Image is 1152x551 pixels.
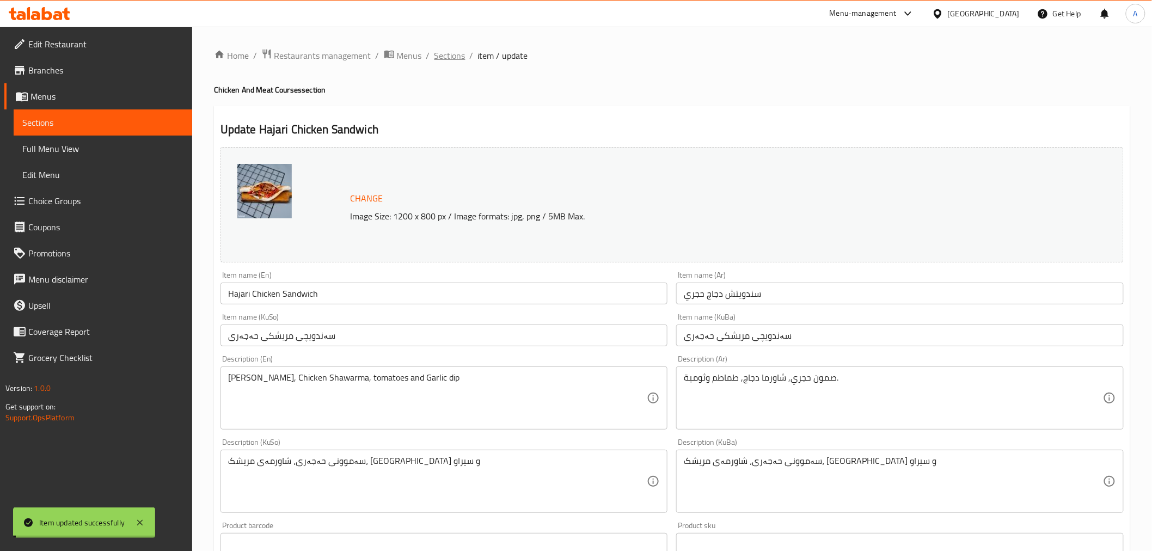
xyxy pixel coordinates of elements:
[228,372,647,424] textarea: [PERSON_NAME], Chicken Shawarma, tomatoes and Garlic dip
[34,381,51,395] span: 1.0.0
[5,411,75,425] a: Support.OpsPlatform
[220,121,1124,138] h2: Update Hajari Chicken Sandwich
[22,116,183,129] span: Sections
[5,381,32,395] span: Version:
[28,38,183,51] span: Edit Restaurant
[4,266,192,292] a: Menu disclaimer
[220,325,668,346] input: Enter name KuSo
[4,188,192,214] a: Choice Groups
[434,49,465,62] a: Sections
[470,49,474,62] li: /
[28,64,183,77] span: Branches
[4,319,192,345] a: Coverage Report
[28,299,183,312] span: Upsell
[4,57,192,83] a: Branches
[948,8,1020,20] div: [GEOGRAPHIC_DATA]
[261,48,371,63] a: Restaurants management
[28,194,183,207] span: Choice Groups
[346,187,388,210] button: Change
[228,456,647,507] textarea: سەموونی حەجەری، شاورمەی مریشک، [GEOGRAPHIC_DATA] و سیراو
[14,162,192,188] a: Edit Menu
[684,456,1103,507] textarea: سەموونی حەجەری، شاورمەی مریشک، [GEOGRAPHIC_DATA] و سیراو
[397,49,422,62] span: Menus
[4,31,192,57] a: Edit Restaurant
[274,49,371,62] span: Restaurants management
[214,48,1130,63] nav: breadcrumb
[4,214,192,240] a: Coupons
[5,400,56,414] span: Get support on:
[14,109,192,136] a: Sections
[426,49,430,62] li: /
[4,292,192,319] a: Upsell
[214,49,249,62] a: Home
[384,48,422,63] a: Menus
[346,210,998,223] p: Image Size: 1200 x 800 px / Image formats: jpg, png / 5MB Max.
[376,49,379,62] li: /
[676,325,1124,346] input: Enter name KuBa
[39,517,125,529] div: Item updated successfully
[28,247,183,260] span: Promotions
[214,84,1130,95] h4: Chicken And Meat Courses section
[4,345,192,371] a: Grocery Checklist
[1133,8,1138,20] span: A
[830,7,897,20] div: Menu-management
[14,136,192,162] a: Full Menu View
[28,325,183,338] span: Coverage Report
[4,240,192,266] a: Promotions
[30,90,183,103] span: Menus
[237,164,292,218] img: Al_Chef_Alaa_%D8%B3%D9%86%D8%AF%D9%88%D9%8A%D8%AA%D8%B4_%D8%AF%D8%AC%D8%A7%D8%AC63885785331556904...
[676,283,1124,304] input: Enter name Ar
[253,49,257,62] li: /
[28,273,183,286] span: Menu disclaimer
[478,49,528,62] span: item / update
[28,221,183,234] span: Coupons
[351,191,383,206] span: Change
[28,351,183,364] span: Grocery Checklist
[220,283,668,304] input: Enter name En
[4,83,192,109] a: Menus
[22,168,183,181] span: Edit Menu
[22,142,183,155] span: Full Menu View
[684,372,1103,424] textarea: صمون حجري, شاورما دجاج, طماطم وثومية.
